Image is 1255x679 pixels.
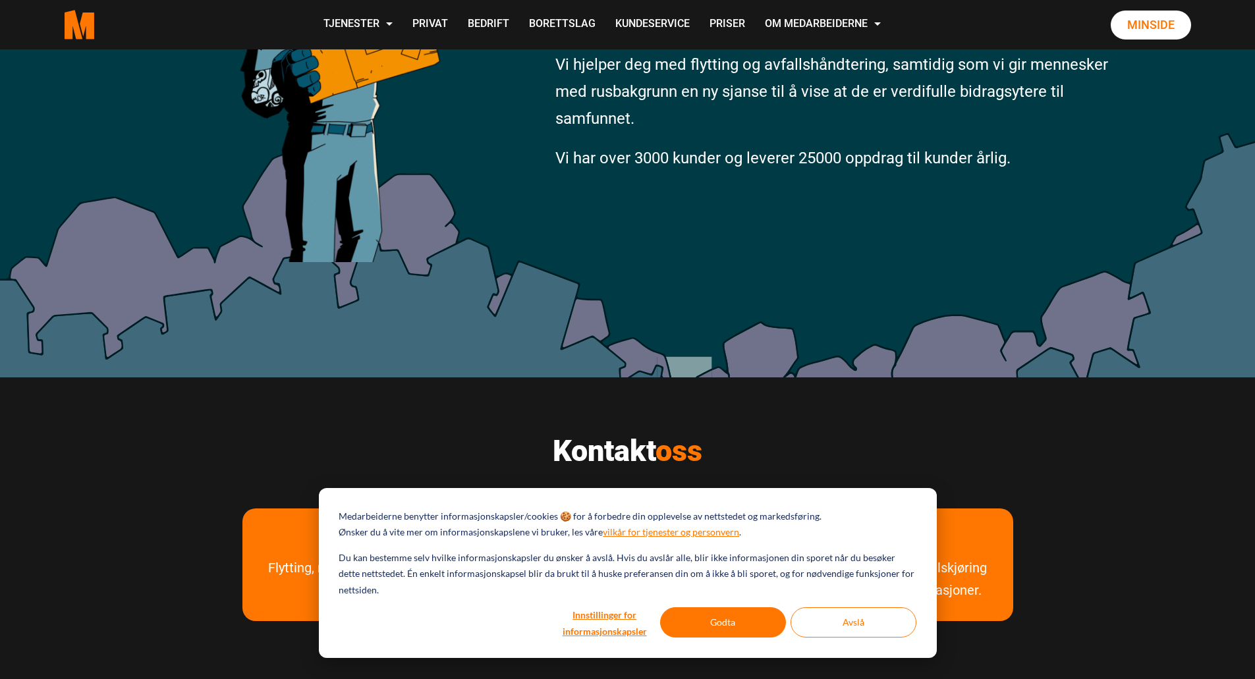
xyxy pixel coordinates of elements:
a: Kundeservice [605,1,700,48]
span: oss [655,433,702,468]
button: Avslå [791,607,916,638]
a: Privat [403,1,458,48]
a: Priser [700,1,755,48]
a: Tjenester [314,1,403,48]
a: vilkår for tjenester og personvern [603,524,739,541]
button: Godta [660,607,786,638]
a: Flytting, rydding og avfallskjøring for private. [242,557,486,621]
a: Om Medarbeiderne [755,1,891,48]
p: Medarbeiderne benytter informasjonskapsler/cookies 🍪 for å forbedre din opplevelse av nettstedet ... [339,508,822,525]
p: Du kan bestemme selv hvilke informasjonskapsler du ønsker å avslå. Hvis du avslår alle, blir ikke... [339,550,916,599]
button: Innstillinger for informasjonskapsler [554,607,655,638]
div: Cookie banner [319,488,937,658]
h2: Kontakt [242,433,1013,469]
a: Borettslag [519,1,605,48]
p: Ønsker du å vite mer om informasjonskapslene vi bruker, les våre . [339,524,741,541]
span: Vi hjelper deg med flytting og avfallshåndtering, samtidig som vi gir mennesker med rusbakgrunn e... [555,55,1108,128]
a: Minside [1111,11,1191,40]
a: Bedrift [458,1,519,48]
span: Vi har over 3000 kunder og leverer 25000 oppdrag til kunder årlig. [555,149,1011,167]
